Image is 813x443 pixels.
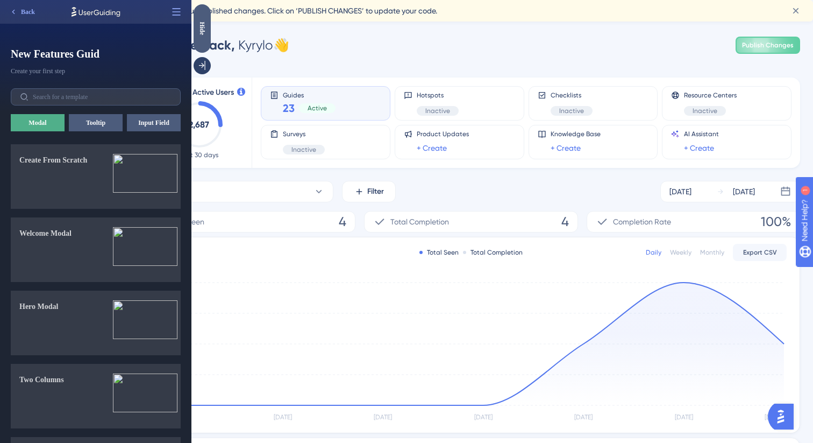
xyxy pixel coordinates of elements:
button: All Guides [142,181,333,202]
span: Last 30 days [180,151,218,159]
span: 23 [283,101,295,116]
button: Filter [342,181,396,202]
input: Search for a template [33,93,172,101]
tspan: [DATE] [374,413,392,421]
div: Kyrylo 👋 [142,37,289,54]
img: modalwelcome.png [113,227,177,266]
span: Inactive [291,145,316,154]
a: + Create [684,142,714,154]
span: Create your first step [11,67,181,75]
div: Daily [646,248,661,257]
span: Hotspots [417,91,459,100]
button: Export CSV [733,244,787,261]
span: Checklists [551,91,593,100]
a: + Create [551,142,581,154]
button: Back [4,3,40,20]
span: Need Help? [25,3,67,16]
span: Active [308,104,327,112]
span: 4 [339,213,346,230]
tspan: [DATE] [574,413,593,421]
span: Filter [367,185,384,198]
div: Monthly [700,248,724,257]
div: 1 [75,5,78,14]
span: Resource Centers [684,91,737,100]
span: Product Updates [417,130,469,138]
div: Welcome Modal [19,227,72,281]
iframe: UserGuiding AI Assistant Launcher [768,400,800,433]
span: Inactive [693,107,717,115]
span: Back [21,8,35,16]
span: 4 [561,213,569,230]
span: Monthly Active Users [164,86,234,99]
a: + Create [417,142,447,154]
div: [DATE] [733,185,755,198]
tspan: [DATE] [274,413,292,421]
button: Create From Scratch [11,144,181,209]
span: Completion Rate [613,215,671,228]
div: [DATE] [669,185,691,198]
button: Input Field [127,114,181,131]
span: Surveys [283,130,325,138]
span: AI Assistant [684,130,719,138]
div: Hero Modal [19,300,58,354]
span: Inactive [425,107,450,115]
div: Two Columns [19,374,64,427]
tspan: [DATE] [675,413,693,421]
button: Hero Modal [11,291,181,355]
div: Weekly [670,248,691,257]
img: modalhero.png [113,300,177,339]
img: modalscratch.png [113,154,177,193]
span: Publish Changes [742,41,794,50]
span: Knowledge Base [551,130,601,138]
button: Publish Changes [736,37,800,54]
span: Export CSV [743,248,777,257]
button: Welcome Modal [11,217,181,282]
div: Create From Scratch [19,154,87,208]
text: 2,687 [189,119,209,130]
img: modaltwocolumns.png [113,374,177,412]
span: Total Completion [390,215,449,228]
div: Total Seen [419,248,459,257]
tspan: [DATE] [474,413,493,421]
button: Modal [11,114,65,131]
div: Total Completion [463,248,523,257]
span: You have unpublished changes. Click on ‘PUBLISH CHANGES’ to update your code. [157,4,437,17]
button: Tooltip [69,114,123,131]
span: Inactive [559,107,584,115]
span: 100% [761,213,791,230]
span: New Features Guid [11,46,181,61]
tspan: [DATE] [765,413,783,421]
button: Two Columns [11,364,181,428]
span: Guides [283,91,336,99]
